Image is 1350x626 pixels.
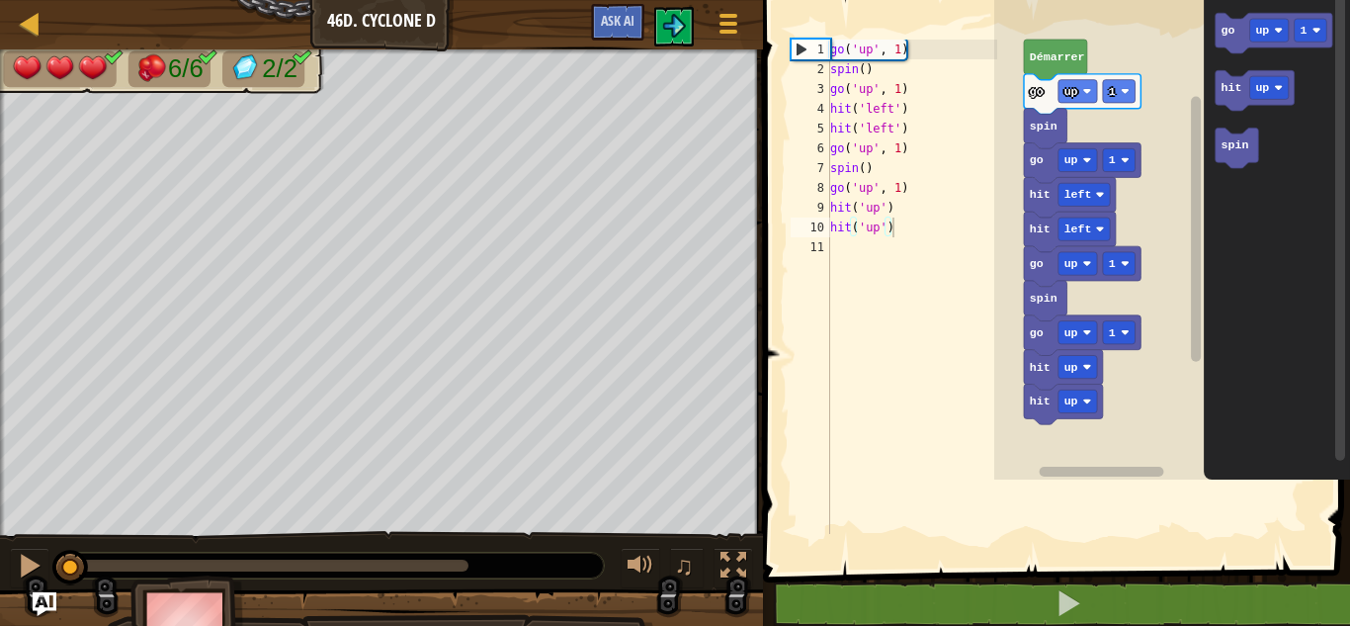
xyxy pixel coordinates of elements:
[792,40,830,59] div: 1
[1030,85,1044,98] text: go
[1030,257,1044,270] text: go
[33,592,56,616] button: Ask AI
[222,50,304,87] li: Récupère les gemmes.
[1064,85,1078,98] text: up
[791,138,830,158] div: 6
[1255,24,1269,37] text: up
[791,119,830,138] div: 5
[3,50,116,87] li: Ton héros doit survivre.
[621,548,660,588] button: Ajuster le volume
[1030,120,1057,133] text: spin
[1221,138,1248,151] text: spin
[1030,223,1051,235] text: hit
[1221,81,1241,94] text: hit
[601,11,634,30] span: Ask AI
[128,50,211,87] li: Bats les ennemis.
[791,79,830,99] div: 3
[791,237,830,257] div: 11
[1030,395,1051,407] text: hit
[168,54,204,83] span: 6/6
[1064,257,1078,270] text: up
[10,548,49,588] button: Ctrl + P: Pause
[791,99,830,119] div: 4
[670,548,704,588] button: ♫
[791,59,830,79] div: 2
[1030,50,1085,63] text: Démarrer
[1300,24,1307,37] text: 1
[791,218,830,237] div: 10
[1030,361,1051,374] text: hit
[1064,395,1078,407] text: up
[791,158,830,178] div: 7
[1030,153,1044,166] text: go
[1064,223,1092,235] text: left
[1030,188,1051,201] text: hit
[1064,326,1078,339] text: up
[1109,85,1116,98] text: 1
[1255,81,1269,94] text: up
[591,4,644,41] button: Ask AI
[1109,153,1116,166] text: 1
[714,548,753,588] button: Basculer en plein écran
[1064,361,1078,374] text: up
[791,178,830,198] div: 8
[1109,257,1116,270] text: 1
[1064,153,1078,166] text: up
[791,198,830,218] div: 9
[1030,326,1044,339] text: go
[1030,292,1057,305] text: spin
[1221,24,1234,37] text: go
[654,7,694,46] button: $t('play_level.next_level')
[1064,188,1092,201] text: left
[674,551,694,581] span: ♫
[262,54,297,83] span: 2/2
[1109,326,1116,339] text: 1
[704,4,753,50] button: Afficher le menu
